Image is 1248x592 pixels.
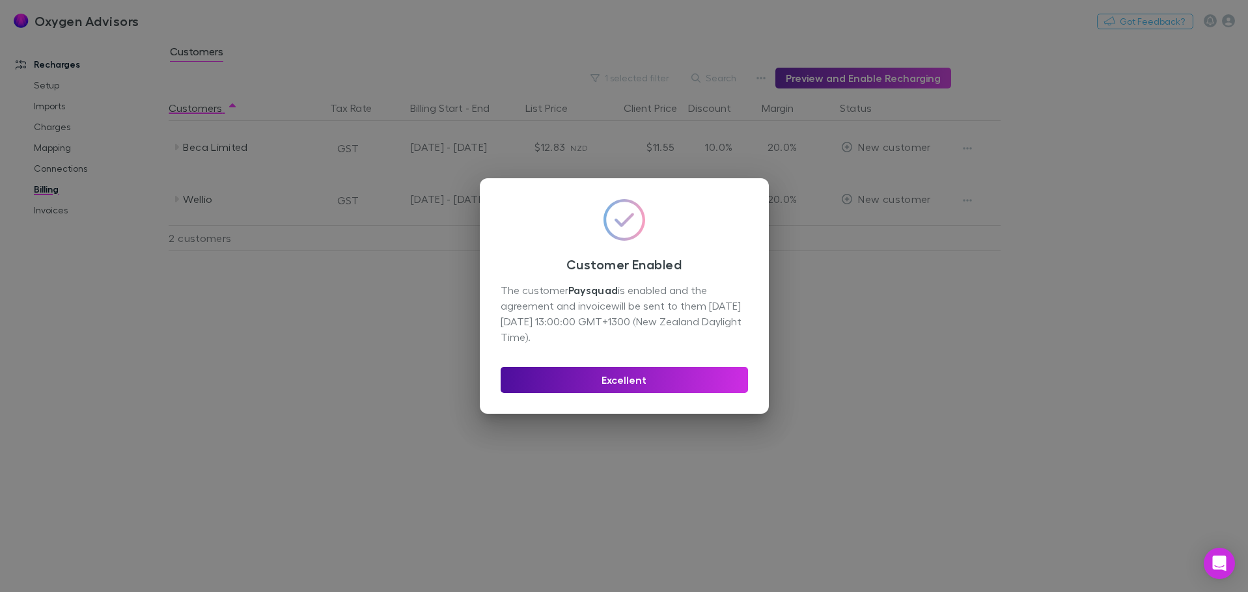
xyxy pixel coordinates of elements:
[501,367,748,393] button: Excellent
[501,256,748,272] h3: Customer Enabled
[568,284,618,297] strong: Paysquad
[501,282,748,345] div: The customer is enabled and the agreement and invoice will be sent to them [DATE][DATE] 13:00:00 ...
[603,199,645,241] img: svg%3e
[1204,548,1235,579] div: Open Intercom Messenger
